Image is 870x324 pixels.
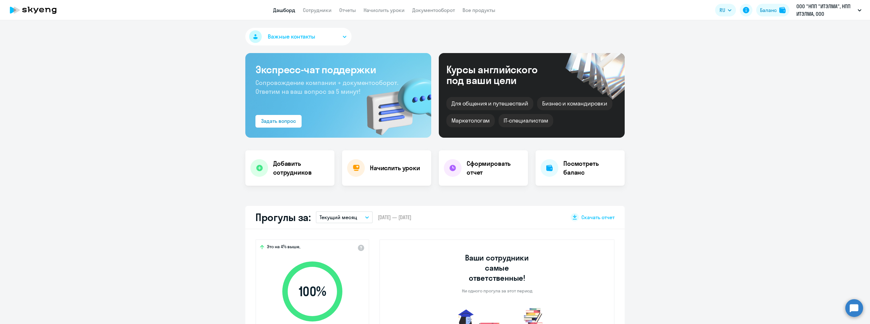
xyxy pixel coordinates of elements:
a: Отчеты [339,7,356,13]
span: Скачать отчет [581,214,615,221]
span: [DATE] — [DATE] [378,214,411,221]
p: ООО "НПП "ИТЭЛМА", НПП ИТЭЛМА, ООО [796,3,855,18]
a: Начислить уроки [364,7,405,13]
span: Важные контакты [268,33,315,41]
span: Сопровождение компании + документооборот. Ответим на ваш вопрос за 5 минут! [255,79,398,95]
div: Курсы английского под ваши цели [446,64,554,86]
img: bg-img [358,67,431,138]
span: Это на 4% выше, [267,244,300,251]
div: Задать вопрос [261,117,296,125]
button: Текущий месяц [316,211,373,223]
p: Ни одного прогула за этот период [462,288,532,294]
button: Балансbalance [756,4,789,16]
div: Для общения и путешествий [446,97,533,110]
h3: Экспресс-чат поддержки [255,63,421,76]
button: ООО "НПП "ИТЭЛМА", НПП ИТЭЛМА, ООО [793,3,865,18]
h4: Добавить сотрудников [273,159,329,177]
div: IT-специалистам [499,114,553,127]
div: Баланс [760,6,777,14]
a: Документооборот [412,7,455,13]
h2: Прогулы за: [255,211,311,224]
h4: Начислить уроки [370,164,420,172]
a: Все продукты [463,7,495,13]
h4: Посмотреть баланс [563,159,620,177]
a: Дашборд [273,7,295,13]
a: Сотрудники [303,7,332,13]
img: balance [779,7,786,13]
button: Важные контакты [245,28,352,45]
p: Текущий месяц [320,213,357,221]
h4: Сформировать отчет [467,159,523,177]
div: Маркетологам [446,114,495,127]
h3: Ваши сотрудники самые ответственные! [456,253,538,283]
span: RU [720,6,725,14]
div: Бизнес и командировки [537,97,612,110]
span: 100 % [276,284,349,299]
button: RU [715,4,736,16]
button: Задать вопрос [255,115,302,128]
